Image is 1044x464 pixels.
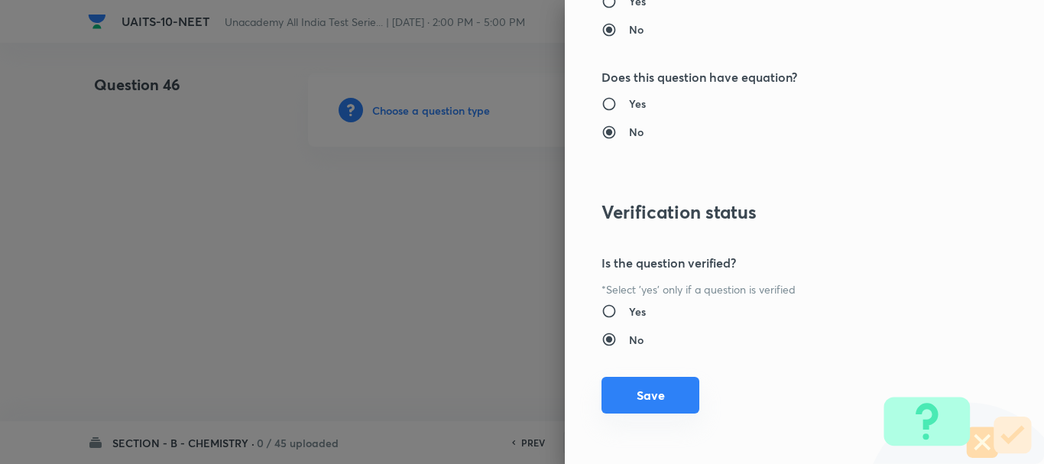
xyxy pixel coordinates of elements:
[601,377,699,414] button: Save
[601,68,956,86] h5: Does this question have equation?
[601,254,956,272] h5: Is the question verified?
[629,332,644,348] h6: No
[629,21,644,37] h6: No
[629,96,646,112] h6: Yes
[629,124,644,140] h6: No
[601,281,956,297] p: *Select 'yes' only if a question is verified
[629,303,646,320] h6: Yes
[601,201,956,223] h3: Verification status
